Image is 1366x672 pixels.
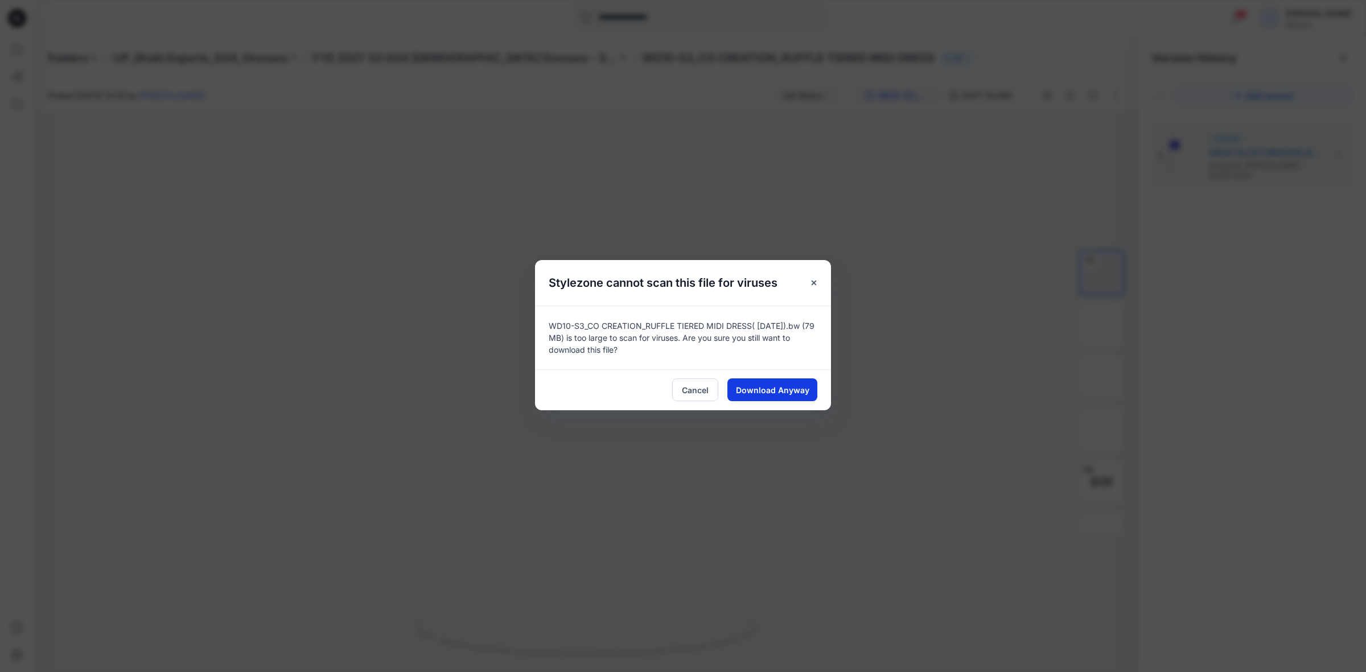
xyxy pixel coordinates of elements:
h5: Stylezone cannot scan this file for viruses [535,260,791,306]
span: Cancel [682,384,709,396]
div: WD10-S3_CO CREATION_RUFFLE TIERED MIDI DRESS( [DATE]).bw (79 MB) is too large to scan for viruses... [535,306,831,369]
button: Cancel [672,378,718,401]
button: Close [804,273,824,293]
button: Download Anyway [727,378,817,401]
span: Download Anyway [736,384,809,396]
